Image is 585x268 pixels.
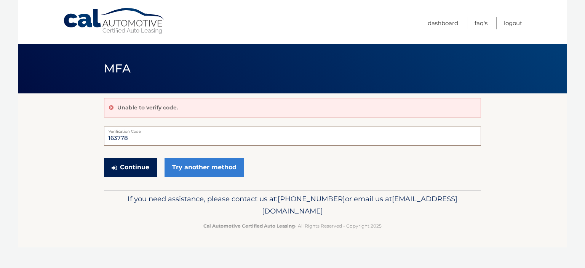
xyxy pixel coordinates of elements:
a: Logout [504,17,522,29]
span: MFA [104,61,131,75]
span: [EMAIL_ADDRESS][DOMAIN_NAME] [262,194,457,215]
a: Dashboard [428,17,458,29]
p: If you need assistance, please contact us at: or email us at [109,193,476,217]
p: - All Rights Reserved - Copyright 2025 [109,222,476,230]
p: Unable to verify code. [117,104,178,111]
span: [PHONE_NUMBER] [278,194,345,203]
a: Cal Automotive [63,8,166,35]
label: Verification Code [104,127,481,133]
strong: Cal Automotive Certified Auto Leasing [203,223,295,229]
button: Continue [104,158,157,177]
input: Verification Code [104,127,481,146]
a: Try another method [165,158,244,177]
a: FAQ's [475,17,487,29]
